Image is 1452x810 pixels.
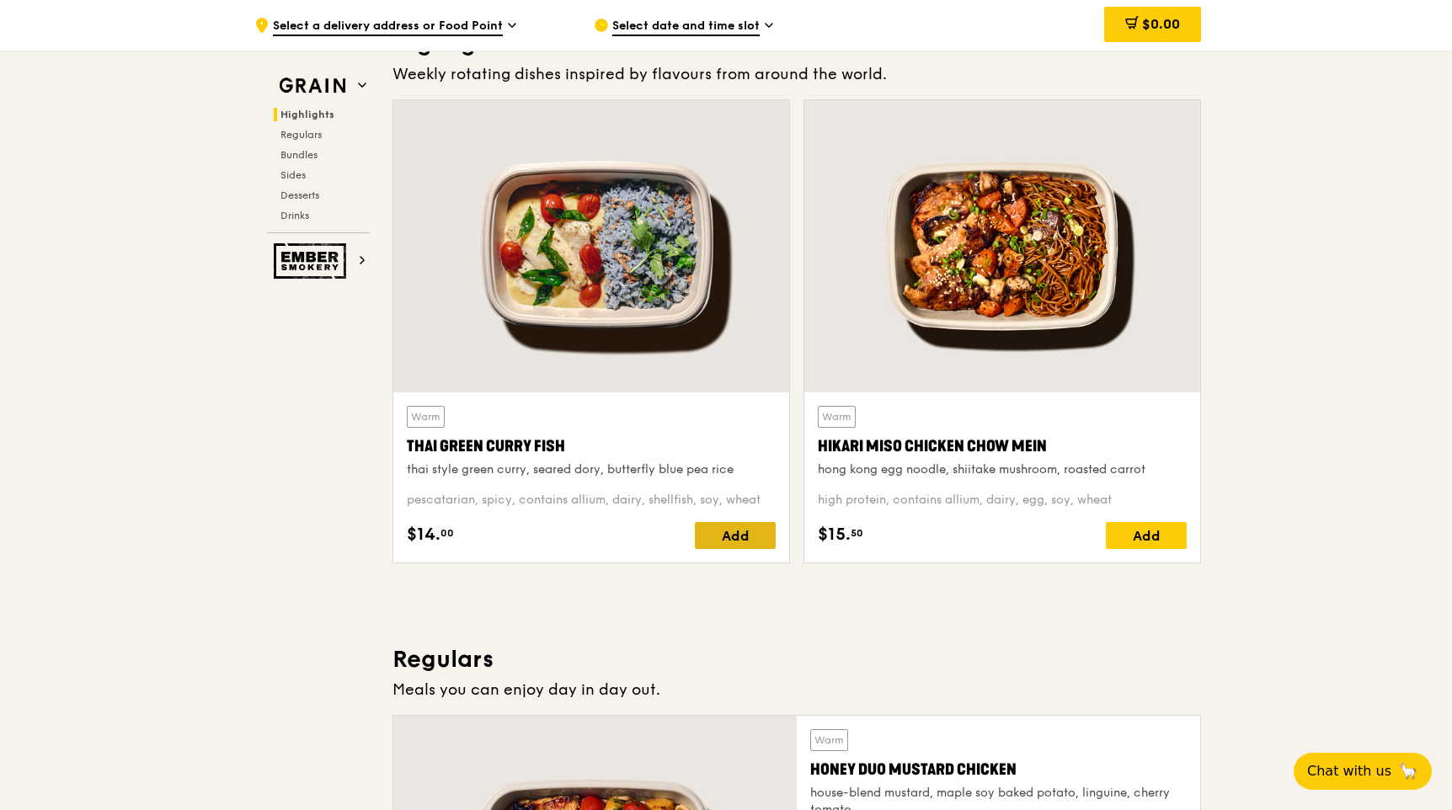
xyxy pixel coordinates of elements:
img: Ember Smokery web logo [274,243,351,279]
span: Chat with us [1307,761,1391,781]
span: 00 [440,526,454,540]
span: Desserts [280,189,319,201]
div: Hikari Miso Chicken Chow Mein [818,434,1187,458]
div: Honey Duo Mustard Chicken [810,758,1187,781]
button: Chat with us🦙 [1294,753,1432,790]
span: $14. [407,522,440,547]
span: $15. [818,522,851,547]
span: 50 [851,526,863,540]
div: Warm [810,729,848,751]
img: Grain web logo [274,71,351,101]
h3: Regulars [392,644,1201,674]
div: Add [695,522,776,549]
div: hong kong egg noodle, shiitake mushroom, roasted carrot [818,461,1187,478]
div: Add [1106,522,1187,549]
div: Warm [818,406,856,428]
span: 🦙 [1398,761,1418,781]
div: Thai Green Curry Fish [407,434,776,458]
span: Select a delivery address or Food Point [273,18,503,36]
div: high protein, contains allium, dairy, egg, soy, wheat [818,492,1187,509]
div: Warm [407,406,445,428]
div: Meals you can enjoy day in day out. [392,678,1201,701]
span: Regulars [280,129,322,141]
span: Sides [280,169,306,181]
div: pescatarian, spicy, contains allium, dairy, shellfish, soy, wheat [407,492,776,509]
span: Select date and time slot [612,18,760,36]
div: Weekly rotating dishes inspired by flavours from around the world. [392,62,1201,86]
div: thai style green curry, seared dory, butterfly blue pea rice [407,461,776,478]
span: Highlights [280,109,334,120]
span: Bundles [280,149,318,161]
span: $0.00 [1142,16,1180,32]
span: Drinks [280,210,309,221]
